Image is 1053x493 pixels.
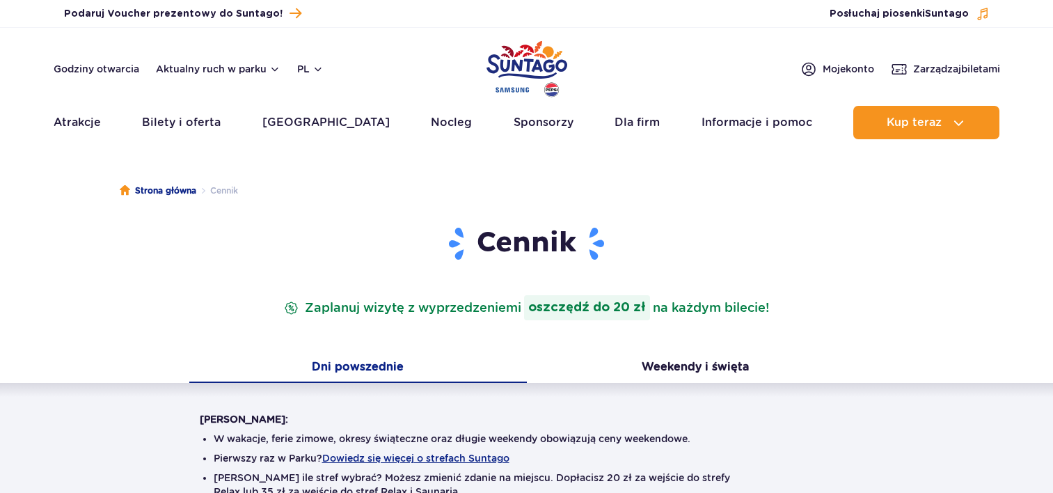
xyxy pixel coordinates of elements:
button: Posłuchaj piosenkiSuntago [830,7,990,21]
button: pl [297,62,324,76]
li: W wakacje, ferie zimowe, okresy świąteczne oraz długie weekendy obowiązują ceny weekendowe. [214,432,840,446]
a: [GEOGRAPHIC_DATA] [262,106,390,139]
span: Kup teraz [887,116,942,129]
span: Suntago [925,9,969,19]
span: Moje konto [823,62,874,76]
a: Godziny otwarcia [54,62,139,76]
button: Weekendy i święta [527,354,864,383]
button: Dni powszednie [189,354,527,383]
button: Aktualny ruch w parku [156,63,280,75]
span: Posłuchaj piosenki [830,7,969,21]
span: Podaruj Voucher prezentowy do Suntago! [64,7,283,21]
a: Sponsorzy [514,106,573,139]
a: Podaruj Voucher prezentowy do Suntago! [64,4,301,23]
a: Nocleg [431,106,472,139]
a: Mojekonto [800,61,874,77]
button: Dowiedz się więcej o strefach Suntago [322,453,509,464]
a: Informacje i pomoc [702,106,812,139]
h1: Cennik [200,226,854,262]
a: Zarządzajbiletami [891,61,1000,77]
span: Zarządzaj biletami [913,62,1000,76]
li: Pierwszy raz w Parku? [214,451,840,465]
a: Atrakcje [54,106,101,139]
a: Dla firm [615,106,660,139]
p: Zaplanuj wizytę z wyprzedzeniem na każdym bilecie! [281,295,772,320]
a: Bilety i oferta [142,106,221,139]
li: Cennik [196,184,238,198]
a: Park of Poland [486,35,567,99]
strong: oszczędź do 20 zł [524,295,650,320]
strong: [PERSON_NAME]: [200,414,288,425]
a: Strona główna [120,184,196,198]
button: Kup teraz [853,106,999,139]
